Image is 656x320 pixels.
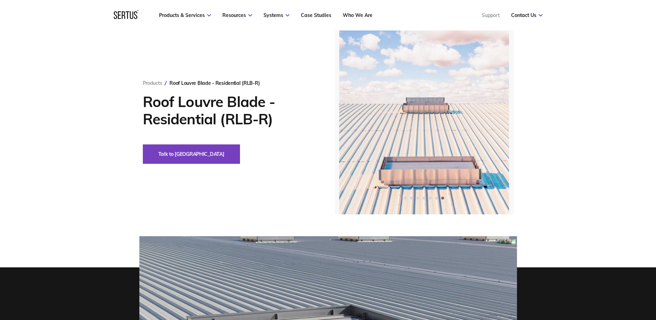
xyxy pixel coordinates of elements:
a: Resources [222,12,252,18]
span: Go to slide 4 [423,197,425,199]
span: Go to slide 1 [404,197,407,199]
a: Who We Are [343,12,372,18]
a: Systems [264,12,289,18]
span: Go to slide 6 [435,197,438,199]
a: Products & Services [159,12,211,18]
iframe: Chat Widget [532,240,656,320]
span: Go to slide 5 [429,197,432,199]
a: Case Studies [301,12,331,18]
span: Go to slide 2 [410,197,413,199]
a: Products [143,80,162,86]
h1: Roof Louvre Blade - Residential (RLB-R) [143,93,314,128]
button: Talk to [GEOGRAPHIC_DATA] [143,144,240,164]
a: Support [482,12,500,18]
a: Contact Us [511,12,543,18]
span: Go to slide 3 [416,197,419,199]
